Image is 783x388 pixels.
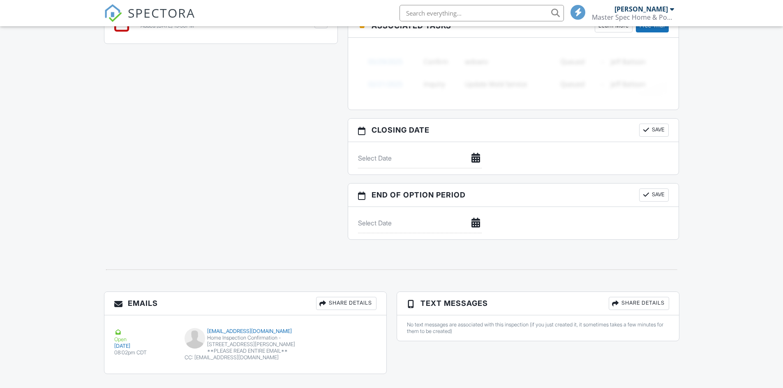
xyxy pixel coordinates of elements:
div: CC: [EMAIL_ADDRESS][DOMAIN_NAME] [185,354,306,361]
button: Save [639,188,669,202]
div: Share Details [609,297,669,310]
img: blurred-tasks-251b60f19c3f713f9215ee2a18cbf2105fc2d72fcd585247cf5e9ec0c957c1dd.png [358,44,669,101]
span: SPECTORA [128,4,195,21]
img: The Best Home Inspection Software - Spectora [104,4,122,22]
span: End of Option Period [372,189,466,200]
h3: Emails [104,292,386,315]
div: No text messages are associated with this inspection (if you just created it, it sometimes takes ... [407,321,669,335]
h3: Text Messages [397,292,679,315]
div: [EMAIL_ADDRESS][DOMAIN_NAME] [185,328,306,335]
img: default-user-f0147aede5fd5fa78ca7ade42f37bd4542148d508eef1c3d3ea960f66861d68b.jpg [185,328,205,349]
button: Save [639,124,669,137]
input: Select Date [358,148,482,168]
input: Select Date [358,213,482,233]
div: [PERSON_NAME] [614,5,668,13]
div: [DATE] [114,343,175,349]
a: SPECTORA [104,11,195,28]
div: Home Inspection Confirmation - [STREET_ADDRESS][PERSON_NAME] **PLEASE READ ENTIRE EMAIL** [185,335,306,354]
span: Closing date [372,124,430,135]
div: Share Details [316,297,376,310]
a: Open [DATE] 08:02pm CDT [EMAIL_ADDRESS][DOMAIN_NAME] Home Inspection Confirmation - [STREET_ADDRE... [104,321,386,367]
div: 08:02pm CDT [114,349,175,356]
input: Search everything... [400,5,564,21]
div: Open [114,328,175,343]
div: Master Spec Home & Pool Inspection Services [592,13,674,21]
